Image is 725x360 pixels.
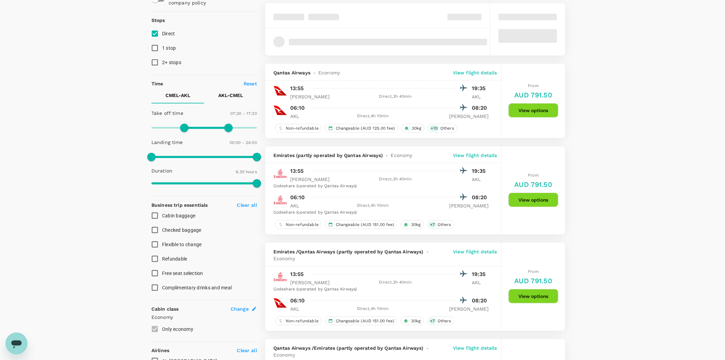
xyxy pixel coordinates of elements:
[273,248,423,255] span: Emirates / Qantas Airways (partly operated by Qantas Airways)
[528,83,539,88] span: From
[273,255,295,262] span: Economy
[472,84,489,93] p: 19:35
[151,306,179,312] strong: Cabin class
[290,193,305,202] p: 06:10
[472,93,489,100] p: AKL
[290,297,305,305] p: 06:10
[231,305,249,312] span: Change
[427,220,454,229] div: +7Others
[311,305,434,312] div: Direct , 4h 10min
[273,183,489,190] div: Codeshare (operated by Qantas Airways)
[408,318,423,324] span: 30kg
[151,348,169,353] strong: Airlines
[435,318,454,324] span: Others
[283,222,321,228] span: Non-refundable
[311,113,434,120] div: Direct , 4h 10min
[325,220,397,229] div: Changeable (AUD 151.00 fee)
[151,314,257,321] p: Economy
[290,167,304,175] p: 13:55
[310,69,318,76] span: -
[162,242,202,247] span: Flexible to change
[273,104,287,117] img: QF
[508,193,558,207] button: View options
[273,296,287,310] img: QF
[230,140,257,145] span: 00:00 - 24:00
[449,202,489,209] p: [PERSON_NAME]
[430,125,439,131] span: + 10
[273,84,287,98] img: QF
[508,289,558,303] button: View options
[162,285,232,290] span: Complimentary drinks and meal
[449,113,489,120] p: [PERSON_NAME]
[151,139,183,146] p: Landing time
[409,125,424,131] span: 30kg
[273,270,287,284] img: EK
[453,248,497,262] p: View flight details
[162,60,181,65] span: 2+ stops
[333,318,397,324] span: Changeable (AUD 151.00 fee)
[453,69,497,76] p: View flight details
[230,111,257,116] span: 07:30 - 17:30
[528,269,539,274] span: From
[401,316,424,325] div: 30kg
[408,222,423,228] span: 30kg
[162,45,176,51] span: 1 stop
[325,124,398,133] div: Changeable (AUD 125.00 fee)
[472,270,489,278] p: 19:35
[290,176,330,183] p: [PERSON_NAME]
[290,305,307,312] p: AKL
[435,222,454,228] span: Others
[151,17,165,23] strong: Stops
[162,271,203,276] span: Free seat selection
[162,213,195,218] span: Cabin baggage
[290,93,330,100] p: [PERSON_NAME]
[275,124,322,133] div: Non-refundable
[472,104,489,112] p: 08:20
[275,220,322,229] div: Non-refundable
[428,124,457,133] div: +10Others
[383,152,391,159] span: -
[218,92,243,99] p: AKL - CMEL
[273,152,383,159] span: Emirates (partly operated by Qantas Airways)
[438,125,457,131] span: Others
[453,152,497,159] p: View flight details
[333,222,397,228] span: Changeable (AUD 151.00 fee)
[273,167,287,180] img: EK
[334,279,457,286] div: Direct , 3h 40min
[273,286,489,293] div: Codeshare (operated by Qantas Airways)
[472,193,489,202] p: 08:20
[283,318,321,324] span: Non-refundable
[472,279,489,286] p: AKL
[151,167,172,174] p: Duration
[515,89,553,100] h6: AUD 791.50
[401,220,424,229] div: 30kg
[5,333,27,355] iframe: Button to launch messaging window
[244,80,257,87] p: Reset
[508,103,558,118] button: View options
[237,202,257,208] p: Clear all
[162,31,175,36] span: Direct
[290,279,330,286] p: [PERSON_NAME]
[429,318,436,324] span: + 7
[325,316,397,325] div: Changeable (AUD 151.00 fee)
[334,176,457,183] div: Direct , 3h 40min
[333,125,397,131] span: Changeable (AUD 125.00 fee)
[429,222,436,228] span: + 7
[290,270,304,278] p: 13:55
[162,227,201,233] span: Checked baggage
[515,179,553,190] h6: AUD 791.50
[472,176,489,183] p: AKL
[528,173,539,178] span: From
[151,80,163,87] p: Time
[273,209,489,216] div: Codeshare (operated by Qantas Airways)
[273,193,287,207] img: EK
[290,104,305,112] p: 06:10
[165,92,190,99] p: CMEL - AKL
[449,305,489,312] p: [PERSON_NAME]
[290,113,307,120] p: AKL
[423,345,431,351] span: -
[151,202,208,208] strong: Business trip essentials
[423,248,431,255] span: -
[273,351,295,358] span: Economy
[162,326,193,332] span: Only economy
